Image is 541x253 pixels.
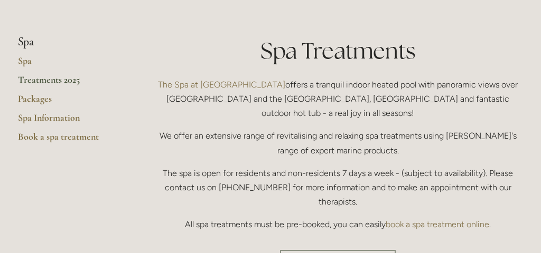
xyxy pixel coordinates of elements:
[18,35,119,49] li: Spa
[18,74,119,93] a: Treatments 2025
[153,77,523,121] p: offers a tranquil indoor heated pool with panoramic views over [GEOGRAPHIC_DATA] and the [GEOGRAP...
[153,217,523,231] p: All spa treatments must be pre-booked, you can easily .
[158,80,285,90] a: The Spa at [GEOGRAPHIC_DATA]
[18,55,119,74] a: Spa
[18,93,119,112] a: Packages
[18,112,119,131] a: Spa Information
[153,35,523,66] h1: Spa Treatments
[153,166,523,209] p: The spa is open for residents and non-residents 7 days a week - (subject to availability). Please...
[153,129,523,157] p: We offer an extensive range of revitalising and relaxing spa treatments using [PERSON_NAME]'s ran...
[386,219,489,229] a: book a spa treatment online
[18,131,119,150] a: Book a spa treatment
